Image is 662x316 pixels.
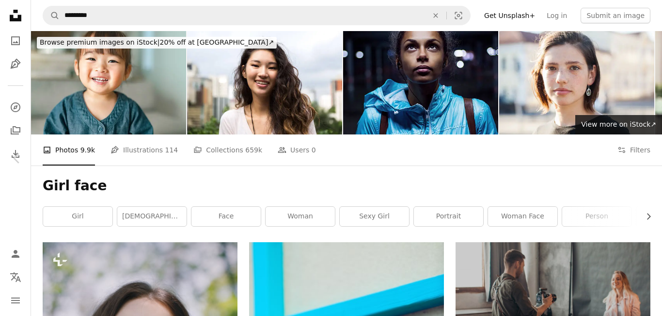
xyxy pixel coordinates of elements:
span: 20% off at [GEOGRAPHIC_DATA] ↗ [40,38,274,46]
a: Illustrations 114 [110,134,178,166]
a: Get Unsplash+ [478,8,541,23]
a: Users 0 [278,134,316,166]
a: Explore [6,98,25,117]
button: scroll list to the right [640,207,650,226]
a: Photos [6,31,25,50]
a: View more on iStock↗ [575,115,662,134]
a: [DEMOGRAPHIC_DATA] [117,207,187,226]
h1: Girl face [43,177,650,195]
a: woman face [488,207,557,226]
a: girl [43,207,112,226]
img: Portrait of small girl in living room at home [31,31,186,134]
a: sexy girl [340,207,409,226]
a: Illustrations [6,54,25,74]
a: face [191,207,261,226]
a: Next [628,112,662,205]
a: person [562,207,631,226]
img: Portrait of a Beautiful Asian Girl [187,31,342,134]
a: Browse premium images on iStock|20% off at [GEOGRAPHIC_DATA]↗ [31,31,283,54]
img: portrait of a teen girl [499,31,654,134]
button: Search Unsplash [43,6,60,25]
a: Log in [541,8,573,23]
a: Collections 659k [193,134,262,166]
button: Language [6,267,25,287]
form: Find visuals sitewide [43,6,471,25]
button: Submit an image [581,8,650,23]
span: 0 [312,145,316,155]
span: 659k [245,145,262,155]
button: Menu [6,291,25,310]
img: Portrait of beautiful girl at night [343,31,498,134]
button: Filters [617,134,650,166]
span: Browse premium images on iStock | [40,38,159,46]
a: woman [266,207,335,226]
a: Log in / Sign up [6,244,25,264]
span: 114 [165,145,178,155]
span: View more on iStock ↗ [581,120,656,128]
a: portrait [414,207,483,226]
button: Clear [425,6,446,25]
button: Visual search [447,6,470,25]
